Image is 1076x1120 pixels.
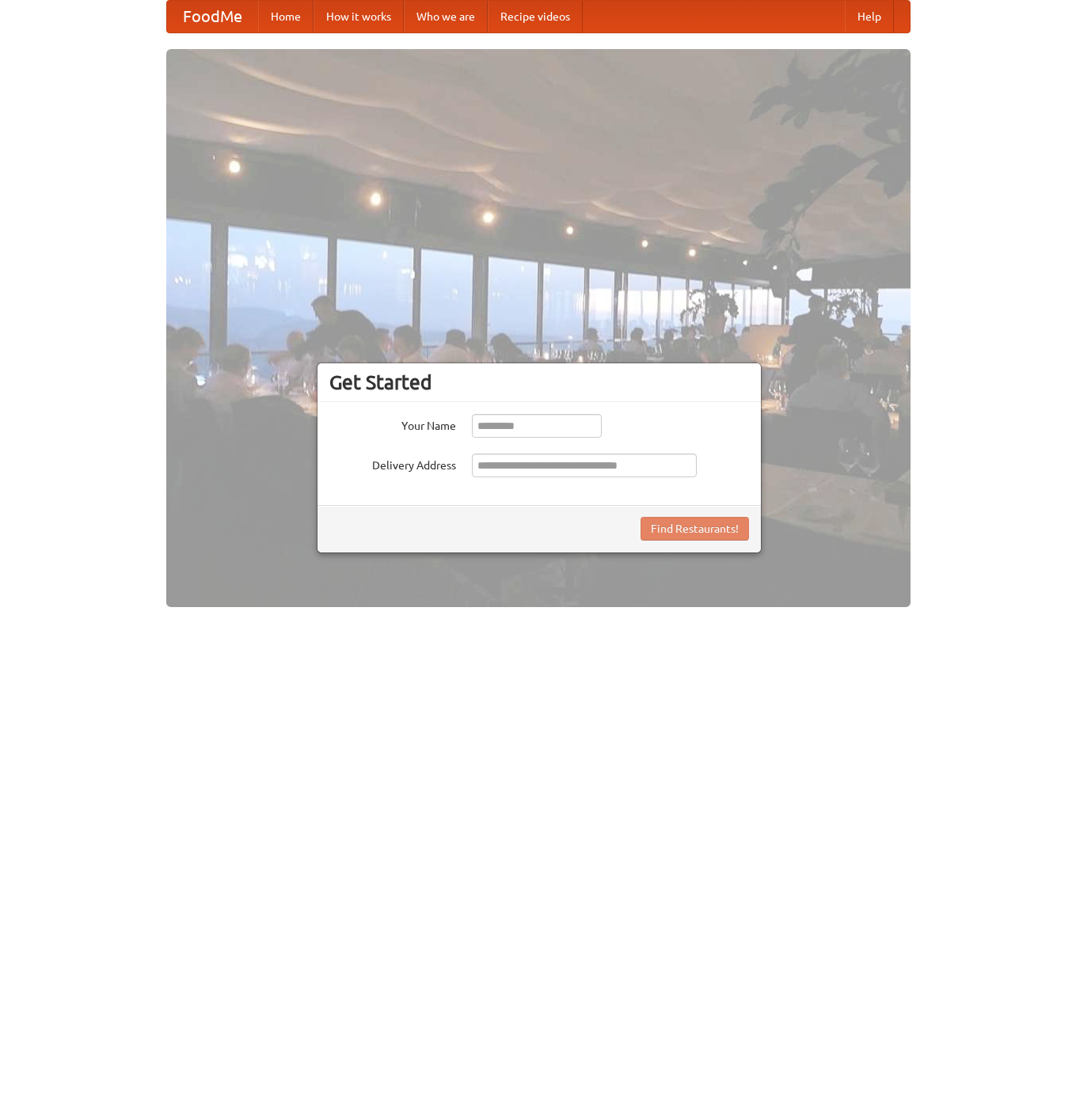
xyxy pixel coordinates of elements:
[404,1,488,32] a: Who we are
[641,517,749,541] button: Find Restaurants!
[314,1,404,32] a: How it works
[329,454,456,473] label: Delivery Address
[845,1,894,32] a: Help
[329,414,456,434] label: Your Name
[167,1,258,32] a: FoodMe
[258,1,314,32] a: Home
[488,1,583,32] a: Recipe videos
[329,370,749,394] h3: Get Started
